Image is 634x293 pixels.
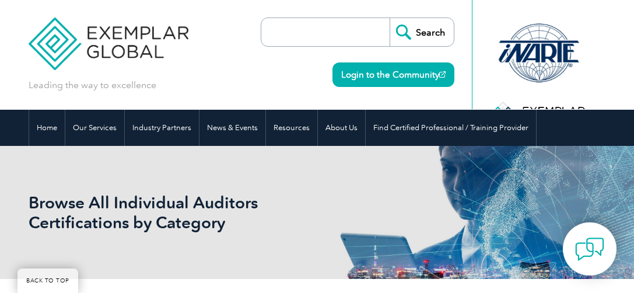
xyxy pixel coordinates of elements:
a: Find Certified Professional / Training Provider [366,110,536,146]
img: contact-chat.png [575,235,604,264]
a: Home [29,110,65,146]
a: BACK TO TOP [17,268,78,293]
input: Search [390,18,454,46]
a: About Us [318,110,365,146]
p: Leading the way to excellence [29,79,156,92]
a: Resources [266,110,317,146]
h1: Browse All Individual Auditors Certifications by Category [29,193,346,232]
a: Our Services [65,110,124,146]
a: News & Events [199,110,265,146]
a: Industry Partners [125,110,199,146]
img: open_square.png [439,71,446,78]
a: Login to the Community [332,62,454,87]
